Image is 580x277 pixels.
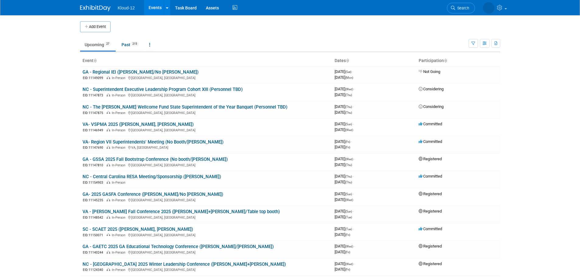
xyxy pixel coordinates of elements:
div: [GEOGRAPHIC_DATA], [GEOGRAPHIC_DATA] [83,127,330,133]
span: EID: 11154903 [83,181,106,184]
span: In-Person [112,181,127,185]
span: EID: 11150071 [83,234,106,237]
span: Considering [419,104,444,109]
img: In-Person Event [107,216,110,219]
span: (Tue) [345,227,352,231]
span: EID: 11147810 [83,164,106,167]
span: In-Person [112,216,127,220]
span: Kloud-12 [118,5,135,10]
div: [GEOGRAPHIC_DATA], [GEOGRAPHIC_DATA] [83,250,330,255]
div: [GEOGRAPHIC_DATA], [GEOGRAPHIC_DATA] [83,267,330,272]
span: Committed [419,139,442,144]
span: In-Person [112,233,127,237]
span: [DATE] [335,157,355,161]
span: [DATE] [335,209,354,213]
span: [DATE] [335,197,353,202]
span: [DATE] [335,261,355,266]
span: (Fri) [345,146,350,149]
span: [DATE] [335,139,352,144]
span: (Wed) [345,262,353,266]
span: - [353,174,354,178]
span: (Wed) [345,245,353,248]
a: Sort by Event Name [93,58,97,63]
span: [DATE] [335,227,354,231]
img: In-Person Event [107,93,110,96]
span: 27 [104,42,111,46]
span: EID: 11124340 [83,268,106,272]
img: In-Person Event [107,128,110,131]
a: SC - SCAET 2025 ([PERSON_NAME], [PERSON_NAME]) [83,227,193,232]
span: - [354,244,355,248]
span: Considering [419,87,444,91]
span: (Thu) [345,181,352,184]
span: EID: 11140244 [83,251,106,254]
span: (Fri) [345,268,350,271]
div: [GEOGRAPHIC_DATA], [GEOGRAPHIC_DATA] [83,215,330,220]
img: In-Person Event [107,268,110,271]
a: Sort by Participation Type [444,58,447,63]
span: (Mon) [345,76,353,79]
div: VA, [GEOGRAPHIC_DATA] [83,145,330,150]
img: Kelli Martines [483,2,494,14]
span: Committed [419,122,442,126]
span: - [353,192,354,196]
span: - [353,209,354,213]
span: In-Person [112,76,127,80]
span: (Wed) [345,198,353,202]
img: ExhibitDay [80,5,111,11]
a: Sort by Start Date [346,58,349,63]
span: In-Person [112,198,127,202]
div: [GEOGRAPHIC_DATA], [GEOGRAPHIC_DATA] [83,162,330,168]
span: Registered [419,192,442,196]
span: EID: 11148542 [83,216,106,219]
th: Dates [332,56,416,66]
a: NC - Central Carolina RESA Meeting/Sponsorship ([PERSON_NAME]) [83,174,221,179]
span: In-Person [112,146,127,150]
img: In-Person Event [107,146,110,149]
span: - [354,157,355,161]
span: [DATE] [335,69,353,74]
span: In-Person [112,268,127,272]
span: EID: 11147873 [83,94,106,97]
a: VA- VSPMA 2025 ([PERSON_NAME], [PERSON_NAME]) [83,122,194,127]
span: 215 [131,42,139,46]
span: [DATE] [335,110,352,115]
span: (Sun) [345,123,352,126]
a: NC - Superintendent Executive Leadership Program Cohort XIII (Personnel TBD) [83,87,243,92]
a: NC - The [PERSON_NAME] Wellcome Fund State Superintendent of the Year Banquet (Personnel TBD) [83,104,287,110]
span: (Sun) [345,210,352,213]
span: [DATE] [335,122,354,126]
span: Search [455,6,469,10]
span: (Thu) [345,93,352,97]
span: Committed [419,174,442,178]
span: [DATE] [335,244,355,248]
a: GA- 2025 GASFA Conference ([PERSON_NAME]/No [PERSON_NAME]) [83,192,223,197]
span: [DATE] [335,92,352,97]
button: Add Event [80,21,111,32]
span: EID: 11146949 [83,129,106,132]
span: In-Person [112,128,127,132]
span: (Fri) [345,251,350,254]
img: In-Person Event [107,233,110,236]
span: - [354,261,355,266]
span: [DATE] [335,127,353,132]
span: (Wed) [345,128,353,132]
span: (Thu) [345,111,352,114]
span: [DATE] [335,87,355,91]
th: Participation [416,56,500,66]
a: Search [447,3,475,13]
a: NC - [GEOGRAPHIC_DATA] 2025 Winter Leadership Conference ([PERSON_NAME]+[PERSON_NAME]) [83,261,286,267]
a: Upcoming27 [80,39,116,50]
a: GA - Regional IEI ([PERSON_NAME]/No [PERSON_NAME]) [83,69,199,75]
span: [DATE] [335,104,354,109]
img: In-Person Event [107,76,110,79]
span: (Tue) [345,216,352,219]
span: (Fri) [345,140,350,144]
span: (Sun) [345,192,352,196]
span: - [353,122,354,126]
span: (Thu) [345,105,352,109]
span: In-Person [112,111,127,115]
span: [DATE] [335,192,354,196]
span: - [353,227,354,231]
div: [GEOGRAPHIC_DATA], [GEOGRAPHIC_DATA] [83,110,330,115]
